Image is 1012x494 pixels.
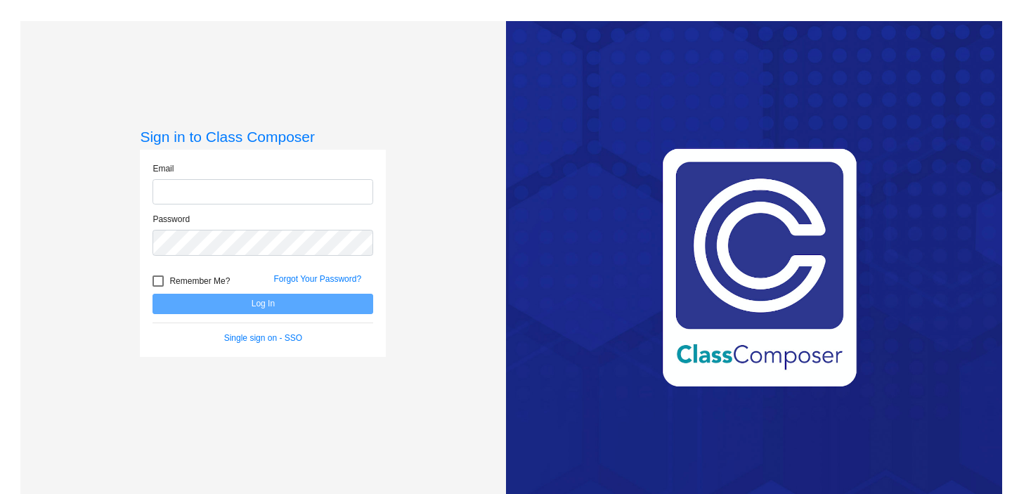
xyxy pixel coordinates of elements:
label: Email [153,162,174,175]
button: Log In [153,294,373,314]
span: Remember Me? [169,273,230,290]
label: Password [153,213,190,226]
a: Forgot Your Password? [273,274,361,284]
h3: Sign in to Class Composer [140,128,386,145]
a: Single sign on - SSO [224,333,302,343]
